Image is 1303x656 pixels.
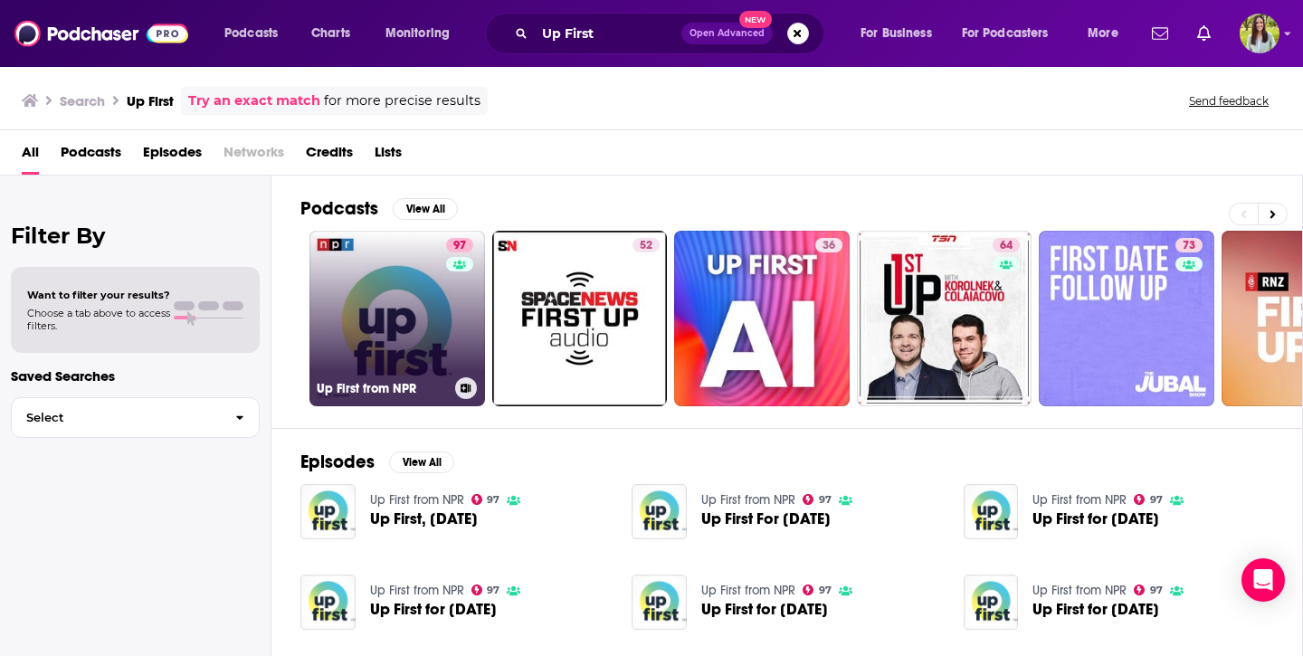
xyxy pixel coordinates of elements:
h3: Search [60,92,105,109]
a: Try an exact match [188,90,320,111]
span: Podcasts [224,21,278,46]
span: 97 [487,496,499,504]
p: Saved Searches [11,367,260,385]
span: 73 [1183,237,1195,255]
a: Show notifications dropdown [1190,18,1218,49]
div: Open Intercom Messenger [1241,558,1285,602]
h2: Filter By [11,223,260,249]
span: Up First For [DATE] [701,511,831,527]
span: Networks [224,138,284,175]
a: 52 [492,231,668,406]
button: Show profile menu [1240,14,1279,53]
span: 36 [823,237,835,255]
a: Up First, Friday, Nov. 13, 2020 [370,511,478,527]
a: Episodes [143,138,202,175]
span: 52 [640,237,652,255]
a: Credits [306,138,353,175]
img: Up First for Tuesday July 7, 2020 [964,484,1019,539]
span: 97 [1150,496,1163,504]
a: All [22,138,39,175]
button: Send feedback [1184,93,1274,109]
img: Up First for Wednesday July 8, 2020 [964,575,1019,630]
button: open menu [1075,19,1141,48]
span: Choose a tab above to access filters. [27,307,170,332]
a: 97 [1134,585,1163,595]
span: New [739,11,772,28]
a: Podcasts [61,138,121,175]
span: Charts [311,21,350,46]
img: Podchaser - Follow, Share and Rate Podcasts [14,16,188,51]
input: Search podcasts, credits, & more... [535,19,681,48]
img: Up First, Friday, Nov. 13, 2020 [300,484,356,539]
a: Up First from NPR [1032,583,1127,598]
a: Up First from NPR [1032,492,1127,508]
span: 97 [1150,586,1163,594]
button: Open AdvancedNew [681,23,773,44]
a: Charts [300,19,361,48]
a: Up First for Monday July 13, 2020 [701,602,828,617]
span: for more precise results [324,90,480,111]
a: EpisodesView All [300,451,454,473]
span: Monitoring [385,21,450,46]
span: Up First for [DATE] [1032,511,1159,527]
button: open menu [950,19,1075,48]
span: For Business [861,21,932,46]
img: Up First For Friday July 10, 2020 [632,484,687,539]
button: open menu [848,19,955,48]
span: Select [12,412,221,423]
span: 97 [819,586,832,594]
a: 97Up First from NPR [309,231,485,406]
a: 97 [803,585,832,595]
a: 36 [815,238,842,252]
a: 64 [857,231,1032,406]
a: Up First for Thursday July 9, 2020 [300,575,356,630]
span: More [1088,21,1118,46]
a: Up First for Thursday July 9, 2020 [370,602,497,617]
a: PodcastsView All [300,197,458,220]
a: Lists [375,138,402,175]
span: 97 [487,586,499,594]
span: 97 [819,496,832,504]
span: For Podcasters [962,21,1049,46]
a: 97 [471,494,500,505]
span: Want to filter your results? [27,289,170,301]
a: 73 [1039,231,1214,406]
h3: Up First [127,92,174,109]
div: Search podcasts, credits, & more... [502,13,842,54]
a: Up First for Wednesday July 8, 2020 [1032,602,1159,617]
span: 64 [1000,237,1013,255]
a: 64 [993,238,1020,252]
button: View All [393,198,458,220]
h2: Podcasts [300,197,378,220]
a: 52 [632,238,660,252]
a: 97 [803,494,832,505]
img: User Profile [1240,14,1279,53]
img: Up First for Monday July 13, 2020 [632,575,687,630]
span: Logged in as meaghanyoungblood [1240,14,1279,53]
button: View All [389,452,454,473]
span: Up First for [DATE] [1032,602,1159,617]
h3: Up First from NPR [317,381,448,396]
a: 97 [471,585,500,595]
a: 36 [674,231,850,406]
button: open menu [212,19,301,48]
a: Up First from NPR [701,583,795,598]
a: Up First for Tuesday July 7, 2020 [1032,511,1159,527]
h2: Episodes [300,451,375,473]
a: 97 [446,238,473,252]
span: Up First for [DATE] [701,602,828,617]
span: Up First, [DATE] [370,511,478,527]
button: Select [11,397,260,438]
a: Show notifications dropdown [1145,18,1175,49]
button: open menu [373,19,473,48]
span: Up First for [DATE] [370,602,497,617]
